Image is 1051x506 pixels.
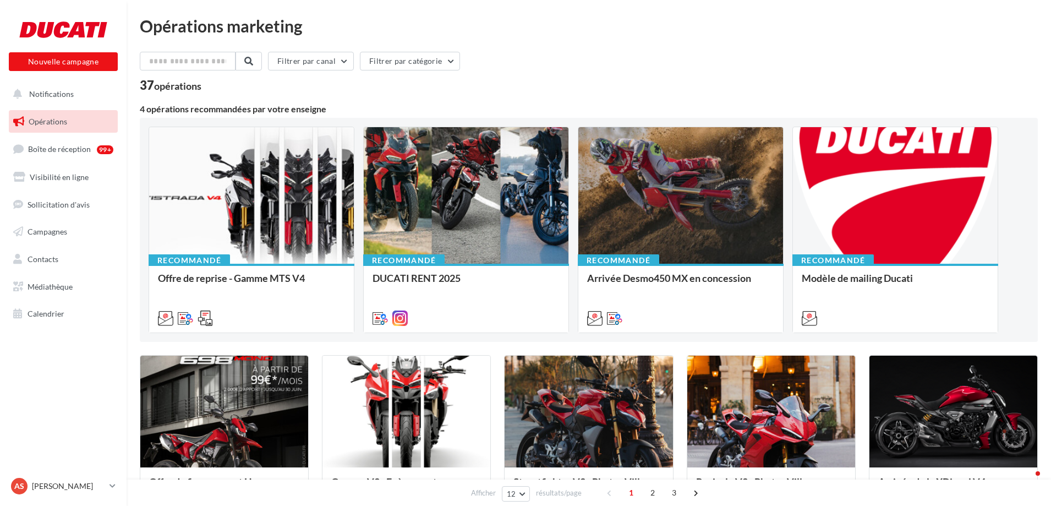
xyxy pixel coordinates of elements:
[28,227,67,236] span: Campagnes
[373,273,560,295] div: DUCATI RENT 2025
[97,145,113,154] div: 99+
[30,172,89,182] span: Visibilité en ligne
[331,476,481,498] div: Gamme V2 - Evènement en concession
[7,110,120,133] a: Opérations
[7,302,120,325] a: Calendrier
[792,254,874,266] div: Recommandé
[32,481,105,492] p: [PERSON_NAME]
[29,117,67,126] span: Opérations
[28,144,91,154] span: Boîte de réception
[28,254,58,264] span: Contacts
[644,484,661,502] span: 2
[28,199,90,209] span: Sollicitation d'avis
[696,476,846,498] div: Panigale V2 - Photos Ville
[587,273,774,284] div: Arrivée Desmo450 MX en concession
[149,476,299,498] div: Offre de financement Hypermotard 698 Mono
[28,282,73,291] span: Médiathèque
[360,52,460,70] button: Filtrer par catégorie
[878,476,1028,498] div: Arrivée de la XDiavel V4 en concession
[29,89,74,99] span: Notifications
[665,484,683,502] span: 3
[268,52,354,70] button: Filtrer par canal
[9,52,118,71] button: Nouvelle campagne
[7,193,120,216] a: Sollicitation d'avis
[7,275,120,298] a: Médiathèque
[154,81,201,91] div: opérations
[9,476,118,497] a: AS [PERSON_NAME]
[578,254,659,266] div: Recommandé
[140,105,1038,113] div: 4 opérations recommandées par votre enseigne
[502,486,530,502] button: 12
[802,273,989,295] div: Modèle de mailing Ducati
[140,79,201,91] div: 37
[7,166,120,189] a: Visibilité en ligne
[149,254,230,266] div: Recommandé
[7,137,120,161] a: Boîte de réception99+
[507,489,516,498] span: 12
[7,220,120,243] a: Campagnes
[513,476,664,498] div: Streetfighter V2 - Photos Ville
[1014,469,1040,495] iframe: Intercom live chat
[536,488,582,498] span: résultats/page
[140,18,1038,34] div: Opérations marketing
[7,83,116,106] button: Notifications
[7,248,120,271] a: Contacts
[471,488,496,498] span: Afficher
[28,309,64,318] span: Calendrier
[158,273,345,295] div: Offre de reprise - Gamme MTS V4
[622,484,640,502] span: 1
[363,254,445,266] div: Recommandé
[14,481,24,492] span: AS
